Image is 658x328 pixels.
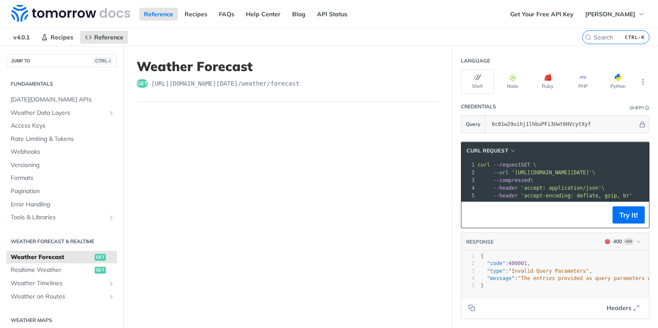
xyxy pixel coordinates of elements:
span: Recipes [51,33,73,41]
button: More Languages [637,75,649,88]
span: Weather Data Layers [11,109,106,117]
span: cURL Request [467,147,508,155]
button: Python [601,69,634,94]
button: [PERSON_NAME] [580,8,649,21]
button: JUMP TOCTRL-/ [6,54,117,67]
svg: Search [585,34,592,41]
a: Access Keys [6,119,117,132]
h2: Weather Forecast & realtime [6,238,117,245]
button: Copy to clipboard [466,209,478,221]
span: [PERSON_NAME] [585,10,635,18]
svg: More ellipsis [639,78,647,86]
a: Recipes [180,8,212,21]
i: Information [645,106,649,110]
span: Reference [94,33,123,41]
span: "message" [487,275,514,281]
div: Language [461,57,490,65]
button: Query [461,116,485,133]
button: Show subpages for Weather Timelines [108,280,115,287]
img: Tomorrow.io Weather API Docs [11,5,130,22]
a: Recipes [36,31,78,44]
a: Versioning [6,159,117,172]
span: "code" [487,260,505,266]
span: --url [493,170,508,176]
span: \ [478,177,533,183]
span: } [481,283,484,289]
span: Weather on Routes [11,292,106,301]
button: cURL Request [464,146,519,155]
a: Reference [139,8,178,21]
button: Show subpages for Weather Data Layers [108,110,115,116]
a: Webhooks [6,146,117,158]
div: 400 [613,238,622,245]
div: 1 [461,253,475,260]
button: Hide [638,120,647,128]
span: : , [481,260,530,266]
button: Show subpages for Tools & Libraries [108,214,115,221]
div: 2 [461,169,476,176]
div: 4 [461,184,476,192]
span: "Invalid Query Parameters" [508,268,589,274]
a: Weather Data LayersShow subpages for Weather Data Layers [6,107,117,119]
button: Show subpages for Weather on Routes [108,293,115,300]
span: Versioning [11,161,115,170]
a: [DATE][DOMAIN_NAME] APIs [6,93,117,106]
span: Headers [607,304,631,313]
span: get [95,254,106,261]
a: Formats [6,172,117,185]
h1: Weather Forecast [137,59,439,74]
button: PHP [566,69,599,94]
span: \ [478,185,604,191]
span: get [137,79,148,88]
a: Help Center [241,8,285,21]
h2: Weather Maps [6,316,117,324]
span: Weather Forecast [11,253,93,262]
span: https://api.tomorrow.io/v4/weather/forecast [151,79,299,88]
span: Tools & Libraries [11,213,106,222]
span: 400 [605,239,610,244]
span: curl [478,162,490,168]
span: Weather Timelines [11,279,106,288]
a: Weather TimelinesShow subpages for Weather Timelines [6,277,117,290]
span: '[URL][DOMAIN_NAME][DATE]' [511,170,592,176]
div: 3 [461,268,475,275]
span: --request [493,162,521,168]
span: Log [624,238,634,245]
div: 4 [461,275,475,282]
div: 1 [461,161,476,169]
a: Pagination [6,185,117,198]
span: --header [493,193,518,199]
span: Realtime Weather [11,266,93,274]
a: Get Your Free API Key [505,8,578,21]
span: Query [466,120,481,128]
button: RESPONSE [466,238,494,246]
h2: Fundamentals [6,80,117,88]
span: v4.0.1 [9,31,34,44]
span: \ [478,170,595,176]
div: 5 [461,282,475,289]
a: Reference [80,31,128,44]
button: Try It! [613,206,645,224]
div: 3 [461,176,476,184]
span: CTRL-/ [93,57,112,64]
span: Pagination [11,187,115,196]
span: [DATE][DOMAIN_NAME] APIs [11,95,115,104]
div: 2 [461,260,475,267]
span: Error Handling [11,200,115,209]
span: : , [481,268,592,274]
input: apikey [488,116,638,133]
button: Shell [461,69,494,94]
a: Blog [287,8,310,21]
span: "type" [487,268,505,274]
span: 'accept: application/json' [521,185,601,191]
kbd: CTRL-K [623,33,647,42]
button: Copy to clipboard [466,301,478,314]
button: Ruby [531,69,564,94]
a: Weather on RoutesShow subpages for Weather on Routes [6,290,117,303]
span: GET \ [478,162,536,168]
button: 400400Log [601,237,645,246]
span: 400001 [508,260,527,266]
div: 5 [461,192,476,200]
span: { [481,253,484,259]
a: API Status [312,8,352,21]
